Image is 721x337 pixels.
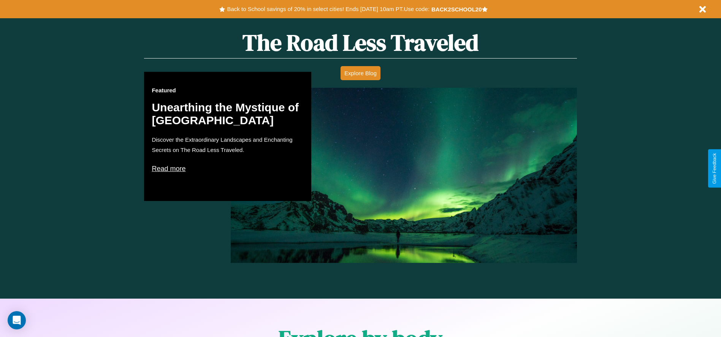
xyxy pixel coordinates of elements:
h3: Featured [152,87,304,93]
b: BACK2SCHOOL20 [431,6,482,13]
p: Discover the Extraordinary Landscapes and Enchanting Secrets on The Road Less Traveled. [152,134,304,155]
button: Back to School savings of 20% in select cities! Ends [DATE] 10am PT.Use code: [225,4,431,14]
div: Open Intercom Messenger [8,311,26,329]
div: Give Feedback [712,153,717,184]
h2: Unearthing the Mystique of [GEOGRAPHIC_DATA] [152,101,304,127]
p: Read more [152,163,304,175]
h1: The Road Less Traveled [144,27,577,59]
button: Explore Blog [341,66,380,80]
